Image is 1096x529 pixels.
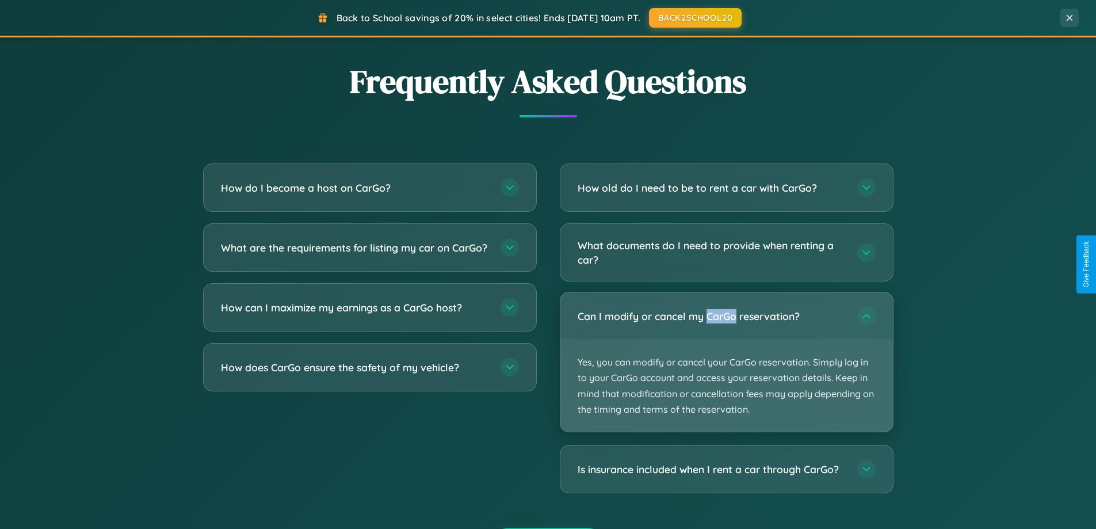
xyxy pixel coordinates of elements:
[649,8,742,28] button: BACK2SCHOOL20
[578,462,846,477] h3: Is insurance included when I rent a car through CarGo?
[578,181,846,195] h3: How old do I need to be to rent a car with CarGo?
[337,12,640,24] span: Back to School savings of 20% in select cities! Ends [DATE] 10am PT.
[578,238,846,267] h3: What documents do I need to provide when renting a car?
[560,340,893,432] p: Yes, you can modify or cancel your CarGo reservation. Simply log in to your CarGo account and acc...
[578,309,846,324] h3: Can I modify or cancel my CarGo reservation?
[221,360,489,375] h3: How does CarGo ensure the safety of my vehicle?
[221,181,489,195] h3: How do I become a host on CarGo?
[203,59,893,104] h2: Frequently Asked Questions
[1082,241,1090,288] div: Give Feedback
[221,241,489,255] h3: What are the requirements for listing my car on CarGo?
[221,300,489,315] h3: How can I maximize my earnings as a CarGo host?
